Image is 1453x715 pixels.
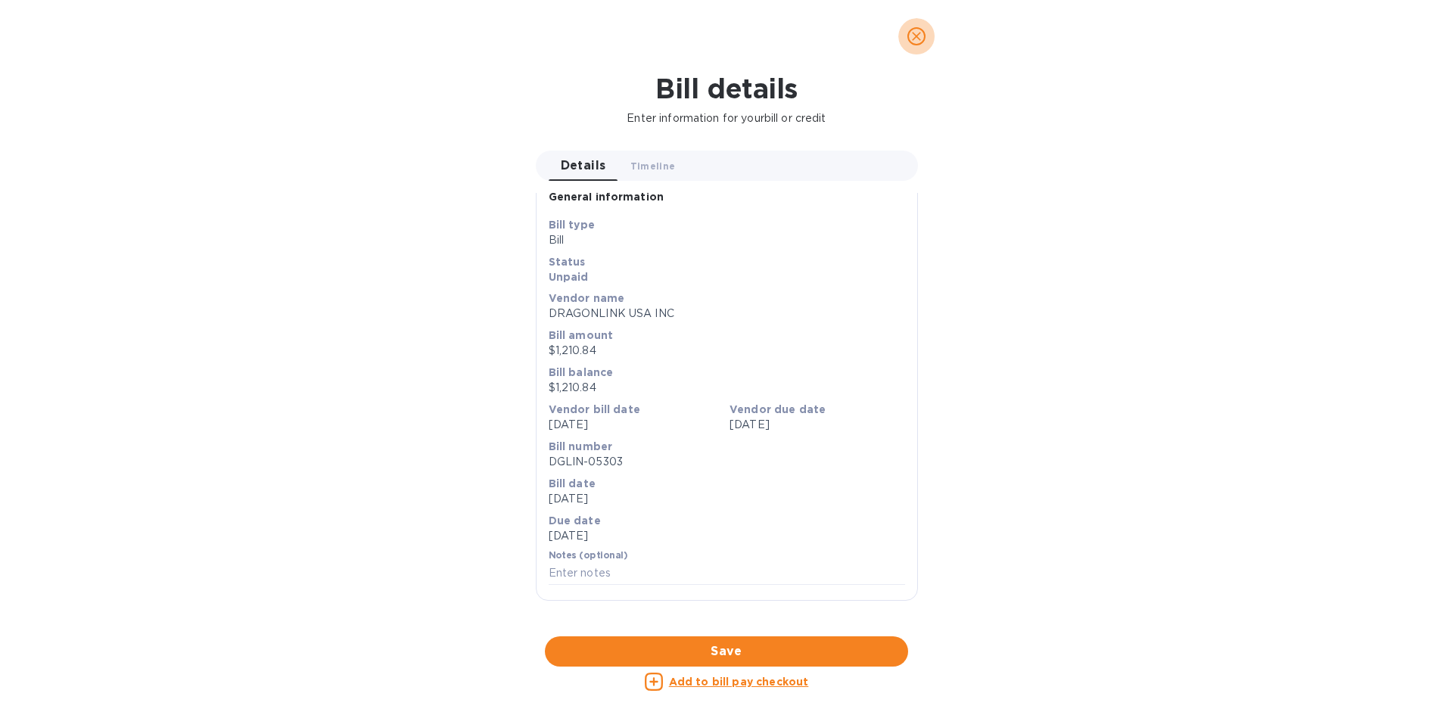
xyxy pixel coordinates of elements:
[549,562,905,585] input: Enter notes
[557,642,896,661] span: Save
[549,366,614,378] b: Bill balance
[898,18,935,54] button: close
[549,417,724,433] p: [DATE]
[549,380,905,396] p: $1,210.84
[549,269,905,284] p: Unpaid
[12,110,1441,126] p: Enter information for your bill or credit
[549,219,595,231] b: Bill type
[549,329,614,341] b: Bill amount
[549,440,613,452] b: Bill number
[549,528,905,544] p: [DATE]
[549,343,905,359] p: $1,210.84
[549,191,664,203] b: General information
[669,676,809,688] u: Add to bill pay checkout
[730,417,905,433] p: [DATE]
[545,636,908,667] button: Save
[549,514,601,527] b: Due date
[549,256,586,268] b: Status
[549,477,596,490] b: Bill date
[549,454,905,470] p: DGLIN-05303
[561,155,606,176] span: Details
[549,552,628,561] label: Notes (optional)
[630,158,676,174] span: Timeline
[12,73,1441,104] h1: Bill details
[549,491,905,507] p: [DATE]
[549,292,625,304] b: Vendor name
[549,306,905,322] p: DRAGONLINK USA INC
[549,232,905,248] p: Bill
[549,403,640,415] b: Vendor bill date
[730,403,826,415] b: Vendor due date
